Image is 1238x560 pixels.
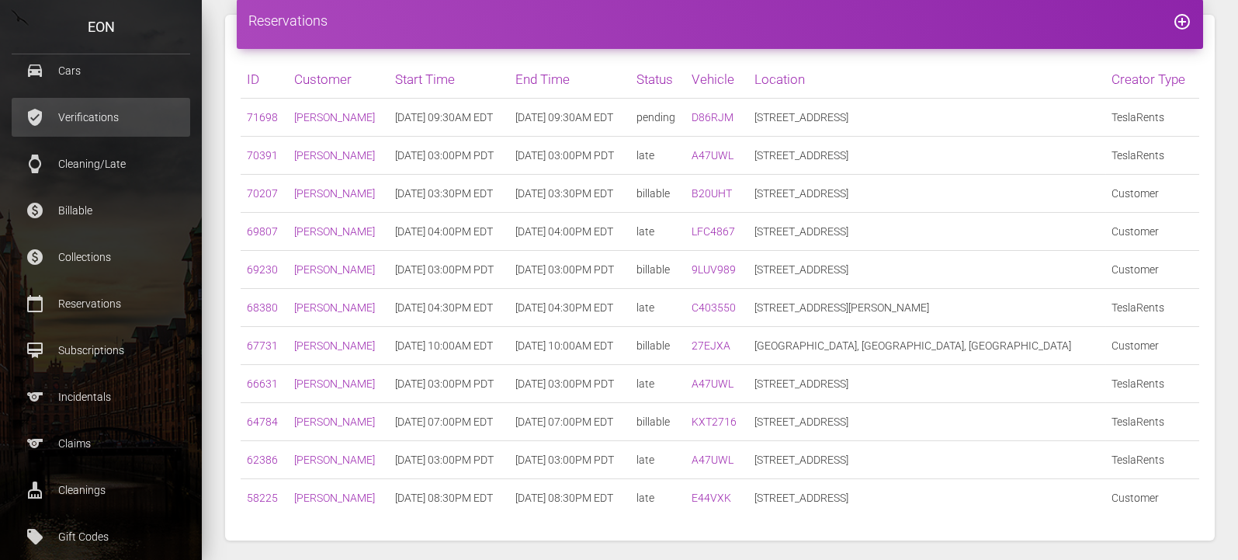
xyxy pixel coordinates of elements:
[630,327,686,365] td: billable
[389,61,509,99] th: Start Time
[748,61,1106,99] th: Location
[294,225,375,238] a: [PERSON_NAME]
[248,11,1191,30] h4: Reservations
[12,238,190,277] a: paid Collections
[12,144,190,183] a: watch Cleaning/Late
[630,441,686,479] td: late
[692,377,733,390] a: A47UWL
[630,289,686,327] td: late
[23,478,179,502] p: Cleanings
[294,263,375,276] a: [PERSON_NAME]
[389,365,509,403] td: [DATE] 03:00PM PDT
[294,377,375,390] a: [PERSON_NAME]
[247,149,278,162] a: 70391
[294,416,375,428] a: [PERSON_NAME]
[247,225,278,238] a: 69807
[1105,175,1199,213] td: Customer
[389,99,509,137] td: [DATE] 09:30AM EDT
[748,175,1106,213] td: [STREET_ADDRESS]
[247,416,278,428] a: 64784
[12,284,190,323] a: calendar_today Reservations
[509,403,629,441] td: [DATE] 07:00PM EDT
[389,289,509,327] td: [DATE] 04:30PM EDT
[1105,251,1199,289] td: Customer
[247,377,278,390] a: 66631
[685,61,747,99] th: Vehicle
[23,106,179,129] p: Verifications
[389,251,509,289] td: [DATE] 03:00PM PDT
[247,187,278,200] a: 70207
[12,98,190,137] a: verified_user Verifications
[509,479,629,517] td: [DATE] 08:30PM EDT
[12,51,190,90] a: drive_eta Cars
[692,454,733,466] a: A47UWL
[247,492,278,504] a: 58225
[748,251,1106,289] td: [STREET_ADDRESS]
[1173,12,1191,29] a: add_circle_outline
[630,99,686,137] td: pending
[389,327,509,365] td: [DATE] 10:00AM EDT
[630,365,686,403] td: late
[247,339,278,352] a: 67731
[748,99,1106,137] td: [STREET_ADDRESS]
[294,454,375,466] a: [PERSON_NAME]
[509,251,629,289] td: [DATE] 03:00PM PDT
[389,175,509,213] td: [DATE] 03:30PM EDT
[630,251,686,289] td: billable
[692,492,731,504] a: E44VXK
[692,263,736,276] a: 9LUV989
[509,137,629,175] td: [DATE] 03:00PM PDT
[1105,99,1199,137] td: TeslaRents
[630,137,686,175] td: late
[241,61,288,99] th: ID
[748,137,1106,175] td: [STREET_ADDRESS]
[12,377,190,416] a: sports Incidentals
[1173,12,1191,31] i: add_circle_outline
[692,111,733,123] a: D86RJM
[294,111,375,123] a: [PERSON_NAME]
[23,152,179,176] p: Cleaning/Late
[23,525,179,548] p: Gift Codes
[389,403,509,441] td: [DATE] 07:00PM EDT
[12,331,190,370] a: card_membership Subscriptions
[247,454,278,466] a: 62386
[509,441,629,479] td: [DATE] 03:00PM PDT
[1105,289,1199,327] td: TeslaRents
[630,175,686,213] td: billable
[692,416,737,428] a: KXT2716
[748,441,1106,479] td: [STREET_ADDRESS]
[23,292,179,315] p: Reservations
[748,327,1106,365] td: [GEOGRAPHIC_DATA], [GEOGRAPHIC_DATA], [GEOGRAPHIC_DATA]
[692,149,733,162] a: A47UWL
[509,213,629,251] td: [DATE] 04:00PM EDT
[509,99,629,137] td: [DATE] 09:30AM EDT
[23,59,179,82] p: Cars
[294,187,375,200] a: [PERSON_NAME]
[389,441,509,479] td: [DATE] 03:00PM PDT
[630,403,686,441] td: billable
[1105,213,1199,251] td: Customer
[509,175,629,213] td: [DATE] 03:30PM EDT
[247,263,278,276] a: 69230
[630,61,686,99] th: Status
[748,403,1106,441] td: [STREET_ADDRESS]
[509,289,629,327] td: [DATE] 04:30PM EDT
[288,61,389,99] th: Customer
[12,424,190,463] a: sports Claims
[294,149,375,162] a: [PERSON_NAME]
[247,111,278,123] a: 71698
[389,137,509,175] td: [DATE] 03:00PM PDT
[12,517,190,556] a: local_offer Gift Codes
[630,479,686,517] td: late
[1105,403,1199,441] td: TeslaRents
[23,245,179,269] p: Collections
[294,492,375,504] a: [PERSON_NAME]
[748,365,1106,403] td: [STREET_ADDRESS]
[23,385,179,409] p: Incidentals
[1105,61,1199,99] th: Creator Type
[23,199,179,222] p: Billable
[1105,137,1199,175] td: TeslaRents
[692,225,735,238] a: LFC4867
[1105,365,1199,403] td: TeslaRents
[1105,441,1199,479] td: TeslaRents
